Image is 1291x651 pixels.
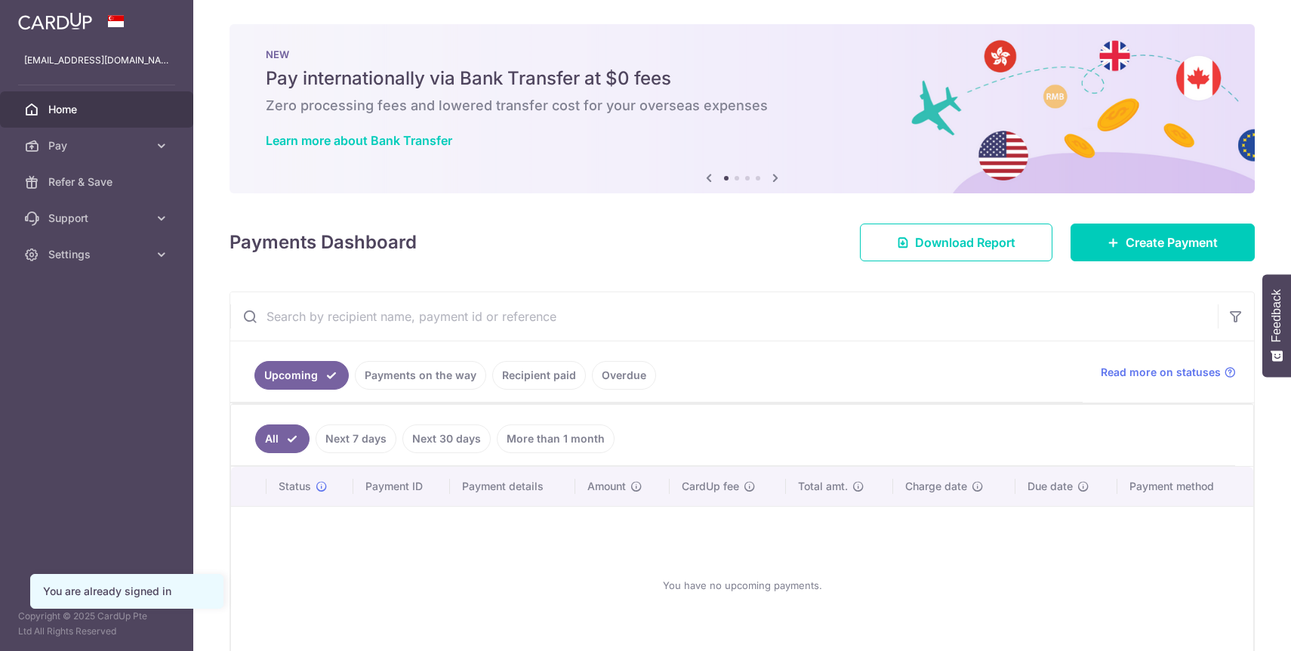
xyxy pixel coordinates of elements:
[1071,224,1255,261] a: Create Payment
[355,361,486,390] a: Payments on the way
[402,424,491,453] a: Next 30 days
[1101,365,1221,380] span: Read more on statuses
[1028,479,1073,494] span: Due date
[1117,467,1253,506] th: Payment method
[255,424,310,453] a: All
[24,53,169,68] p: [EMAIL_ADDRESS][DOMAIN_NAME]
[860,224,1052,261] a: Download Report
[254,361,349,390] a: Upcoming
[905,479,967,494] span: Charge date
[1270,289,1283,342] span: Feedback
[266,66,1219,91] h5: Pay internationally via Bank Transfer at $0 fees
[1194,606,1276,643] iframe: Opens a widget where you can find more information
[316,424,396,453] a: Next 7 days
[48,174,148,190] span: Refer & Save
[1262,274,1291,377] button: Feedback - Show survey
[48,211,148,226] span: Support
[353,467,450,506] th: Payment ID
[266,133,452,148] a: Learn more about Bank Transfer
[915,233,1015,251] span: Download Report
[798,479,848,494] span: Total amt.
[43,584,211,599] div: You are already signed in
[279,479,311,494] span: Status
[230,229,417,256] h4: Payments Dashboard
[682,479,739,494] span: CardUp fee
[450,467,575,506] th: Payment details
[266,48,1219,60] p: NEW
[587,479,626,494] span: Amount
[1126,233,1218,251] span: Create Payment
[492,361,586,390] a: Recipient paid
[266,97,1219,115] h6: Zero processing fees and lowered transfer cost for your overseas expenses
[230,24,1255,193] img: Bank transfer banner
[230,292,1218,341] input: Search by recipient name, payment id or reference
[592,361,656,390] a: Overdue
[1101,365,1236,380] a: Read more on statuses
[48,247,148,262] span: Settings
[48,102,148,117] span: Home
[48,138,148,153] span: Pay
[18,12,92,30] img: CardUp
[497,424,615,453] a: More than 1 month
